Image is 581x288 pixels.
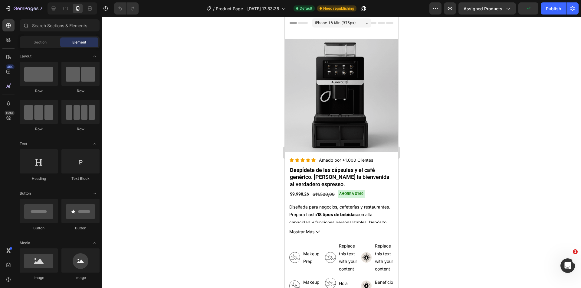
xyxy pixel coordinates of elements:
button: Assigned Products [458,2,516,15]
div: Heading [20,176,58,181]
span: Media [20,240,30,246]
button: 7 [2,2,45,15]
span: Toggle open [90,189,100,198]
span: Need republishing [323,6,354,11]
span: 1 [573,249,578,254]
iframe: Design area [285,17,398,288]
img: gempages_585900372774617885-99b59454-8705-4f21-a151-c4432db1f270.svg [76,264,87,274]
div: 450 [6,64,15,69]
p: Makeup Prep [18,261,37,277]
span: Element [72,40,86,45]
span: Assigned Products [464,5,502,12]
span: Layout [20,53,31,59]
span: Product Page - [DATE] 17:53:35 [216,5,279,12]
img: gempages_585900372774617885-372dc44d-9681-40ad-a826-52f07351d98e.svg [40,261,51,272]
div: Row [61,88,100,94]
span: Button [20,191,31,196]
p: 7 [40,5,42,12]
div: Button [61,225,100,231]
span: / [213,5,215,12]
div: Image [20,275,58,280]
div: Image [61,275,100,280]
div: Beta [5,111,15,115]
p: Beneficio 6 [90,261,108,277]
span: Section [34,40,47,45]
div: Button [20,225,58,231]
div: Undo/Redo [114,2,139,15]
div: Publish [546,5,561,12]
span: Text [20,141,27,147]
div: Row [61,126,100,132]
img: gempages_585900372774617885-372dc44d-9681-40ad-a826-52f07351d98e.svg [5,264,15,274]
div: Row [20,126,58,132]
p: Hola [54,263,63,270]
input: Search Sections & Elements [20,19,100,31]
div: Row [20,88,58,94]
iframe: Intercom live chat [560,258,575,273]
button: Publish [541,2,566,15]
span: Toggle open [90,51,100,61]
span: Default [300,6,312,11]
span: Toggle open [90,238,100,248]
span: Toggle open [90,139,100,149]
div: Text Block [61,176,100,181]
